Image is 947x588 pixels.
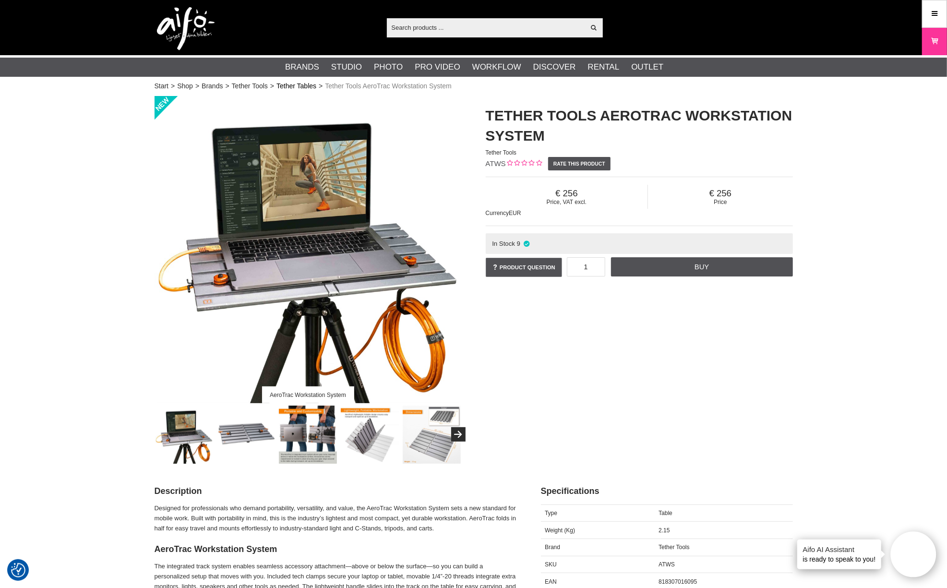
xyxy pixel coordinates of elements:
a: Rental [588,61,620,73]
a: Outlet [631,61,663,73]
span: 256 [486,188,648,199]
a: Studio [331,61,362,73]
span: ATWS [486,159,506,168]
a: Pro Video [415,61,460,73]
span: > [319,81,323,91]
div: AeroTrac Workstation System [262,386,354,403]
img: Designed for professionals [217,406,275,464]
a: Workflow [472,61,521,73]
span: Currency [486,210,509,216]
a: Brands [285,61,319,73]
span: > [195,81,199,91]
span: Tether Tools [659,544,689,551]
span: 9 [517,240,520,247]
span: SKU [545,561,557,568]
a: Brands [202,81,223,91]
span: Tether Tools AeroTrac Workstation System [325,81,452,91]
h2: Specifications [541,485,793,497]
img: AeroTrac Workstation System [155,96,462,403]
a: Buy [611,257,792,276]
span: Weight (Kg) [545,527,575,534]
img: AeroTrac Workstation System [155,406,213,464]
a: Product question [486,258,562,277]
a: Rate this product [548,157,611,170]
img: Universal Fit [403,406,461,464]
h2: Description [155,485,517,497]
button: Consent Preferences [11,562,25,579]
span: Price [648,199,792,205]
h2: AeroTrac Workstation System [155,543,517,555]
span: 2.15 [659,527,670,534]
h1: Tether Tools AeroTrac Workstation System [486,106,793,146]
a: Tether Tables [276,81,316,91]
p: Designed for professionals who demand portability, versatility, and value, the AeroTrac Workstati... [155,504,517,533]
span: In Stock [492,240,515,247]
span: > [226,81,229,91]
span: > [171,81,175,91]
span: ATWS [659,561,675,568]
a: Start [155,81,169,91]
img: logo.png [157,7,215,50]
img: The lightweight handle ensures easy carrying [279,406,337,464]
span: Tether Tools [486,149,516,156]
a: Shop [177,81,193,91]
span: Brand [545,544,560,551]
span: 256 [648,188,792,199]
span: 818307016095 [659,578,697,585]
span: Table [659,510,672,516]
input: Search products ... [387,20,585,35]
a: Tether Tools [232,81,268,91]
a: Discover [533,61,576,73]
button: Next [451,427,466,442]
span: Type [545,510,557,516]
span: EUR [509,210,521,216]
img: AeroTrac folds in half [341,406,399,464]
div: Customer rating: 0 [506,159,542,169]
h4: Aifo AI Assistant [803,544,876,554]
span: Price, VAT excl. [486,199,648,205]
img: Revisit consent button [11,563,25,577]
div: is ready to speak to you! [797,540,882,569]
span: > [270,81,274,91]
span: EAN [545,578,557,585]
a: Photo [374,61,403,73]
i: In stock [523,240,531,247]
